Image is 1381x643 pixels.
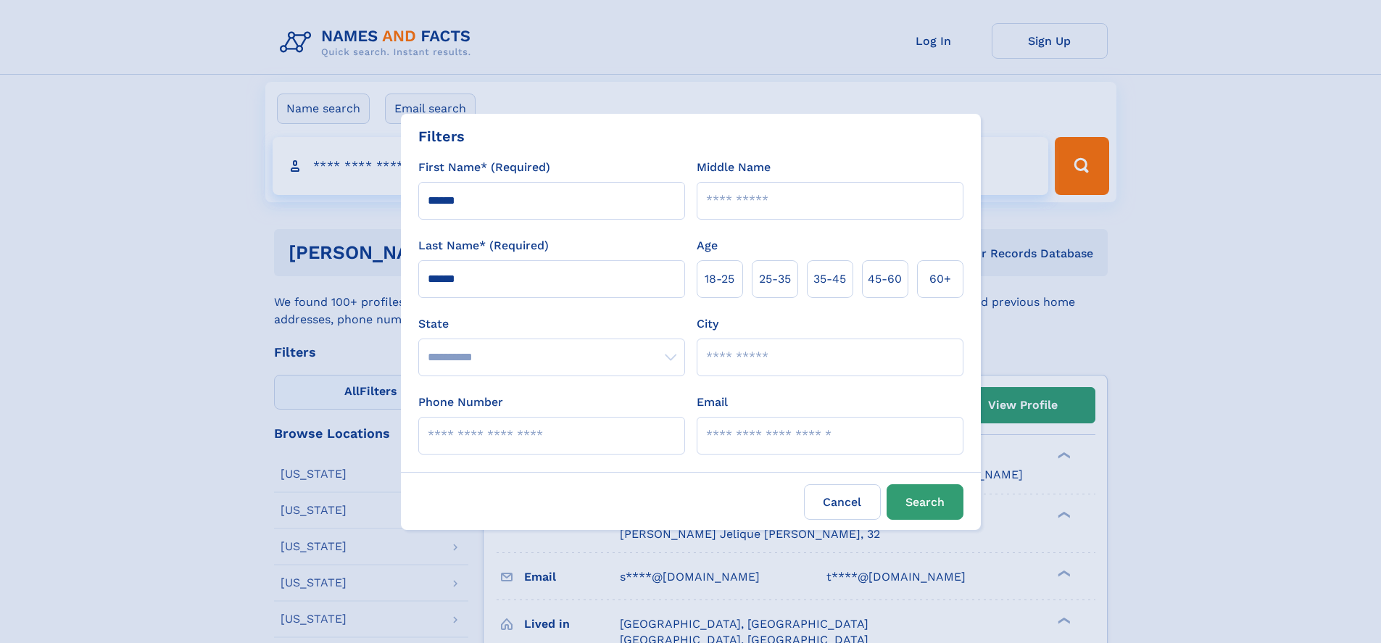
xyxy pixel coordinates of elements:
span: 45‑60 [868,270,902,288]
span: 25‑35 [759,270,791,288]
button: Search [887,484,963,520]
label: Email [697,394,728,411]
label: Cancel [804,484,881,520]
label: Middle Name [697,159,771,176]
label: Last Name* (Required) [418,237,549,254]
label: City [697,315,718,333]
span: 35‑45 [813,270,846,288]
div: Filters [418,125,465,147]
span: 18‑25 [705,270,734,288]
label: First Name* (Required) [418,159,550,176]
label: State [418,315,685,333]
span: 60+ [929,270,951,288]
label: Phone Number [418,394,503,411]
label: Age [697,237,718,254]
